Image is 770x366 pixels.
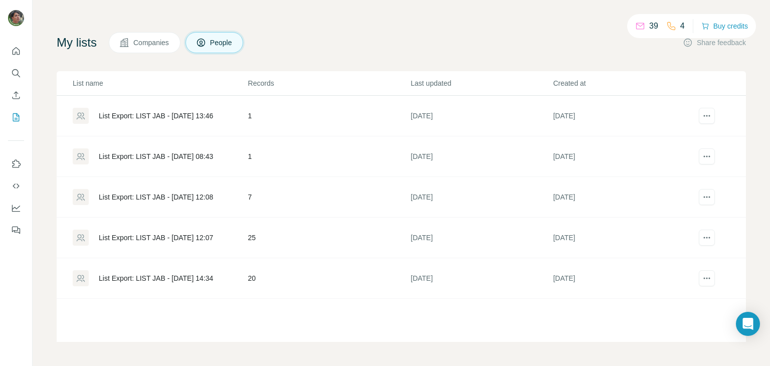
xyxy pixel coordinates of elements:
[8,155,24,173] button: Use Surfe on LinkedIn
[248,218,411,258] td: 25
[99,111,213,121] div: List Export: LIST JAB - [DATE] 13:46
[8,10,24,26] img: Avatar
[699,230,715,246] button: actions
[248,78,410,88] p: Records
[410,258,552,299] td: [DATE]
[248,258,411,299] td: 20
[99,273,213,283] div: List Export: LIST JAB - [DATE] 14:34
[73,78,247,88] p: List name
[552,218,695,258] td: [DATE]
[99,192,213,202] div: List Export: LIST JAB - [DATE] 12:08
[410,218,552,258] td: [DATE]
[99,233,213,243] div: List Export: LIST JAB - [DATE] 12:07
[680,20,685,32] p: 4
[133,38,170,48] span: Companies
[8,177,24,195] button: Use Surfe API
[552,177,695,218] td: [DATE]
[411,78,552,88] p: Last updated
[99,151,213,161] div: List Export: LIST JAB - [DATE] 08:43
[701,19,748,33] button: Buy credits
[552,258,695,299] td: [DATE]
[248,136,411,177] td: 1
[552,96,695,136] td: [DATE]
[248,96,411,136] td: 1
[736,312,760,336] div: Open Intercom Messenger
[699,189,715,205] button: actions
[699,108,715,124] button: actions
[410,96,552,136] td: [DATE]
[8,42,24,60] button: Quick start
[552,136,695,177] td: [DATE]
[210,38,233,48] span: People
[553,78,694,88] p: Created at
[699,148,715,164] button: actions
[410,177,552,218] td: [DATE]
[57,35,97,51] h4: My lists
[8,64,24,82] button: Search
[8,108,24,126] button: My lists
[699,270,715,286] button: actions
[410,136,552,177] td: [DATE]
[8,86,24,104] button: Enrich CSV
[683,38,746,48] button: Share feedback
[649,20,658,32] p: 39
[248,177,411,218] td: 7
[8,199,24,217] button: Dashboard
[8,221,24,239] button: Feedback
